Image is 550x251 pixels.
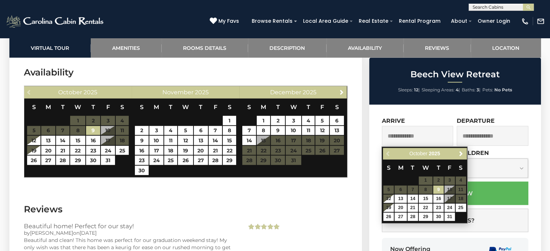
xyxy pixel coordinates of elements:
a: 11 [302,126,315,135]
a: 16 [433,195,444,203]
a: 25 [456,204,466,212]
span: Tuesday [411,164,414,171]
span: Wednesday [182,104,189,111]
a: 15 [223,136,236,145]
a: 13 [41,136,55,145]
a: 23 [135,156,149,165]
span: 2025 [303,89,316,96]
a: 15 [70,136,85,145]
a: 19 [383,204,394,212]
li: | [398,85,420,95]
a: 27 [41,156,55,165]
span: Sunday [387,164,391,171]
a: Real Estate [355,16,392,27]
a: Amenities [91,38,162,58]
a: 7 [242,126,256,135]
a: 21 [56,146,69,155]
span: Monday [46,104,51,111]
h3: Reviews [24,203,348,216]
a: 29 [70,156,85,165]
span: [PERSON_NAME] [30,230,73,236]
a: 30 [433,213,444,221]
li: | [422,85,460,95]
a: 12 [383,195,394,203]
a: 14 [56,136,69,145]
strong: 3 [477,87,479,92]
a: 6 [330,116,344,125]
a: 28 [56,156,69,165]
span: Wednesday [290,104,297,111]
span: Baths: [462,87,476,92]
a: 5 [178,126,193,135]
a: 9 [86,126,100,135]
a: 24 [444,204,455,212]
a: 24 [101,146,115,155]
a: 8 [257,126,270,135]
a: 18 [164,146,177,155]
a: About [447,16,471,27]
span: Sleeps: [398,87,413,92]
span: 2025 [84,89,97,96]
a: 9 [271,126,285,135]
a: Rental Program [395,16,444,27]
span: Wednesday [74,104,81,111]
img: mail-regular-white.png [537,17,545,25]
a: 22 [419,204,432,212]
a: 13 [330,126,344,135]
a: 28 [408,213,418,221]
span: Thursday [437,164,440,171]
a: Local Area Guide [299,16,352,27]
a: 10 [149,136,163,145]
span: Sunday [32,104,36,111]
a: 12 [178,136,193,145]
a: 27 [194,156,208,165]
a: 23 [86,146,100,155]
a: 13 [194,136,208,145]
a: 4 [164,126,177,135]
span: December [270,89,301,96]
a: 29 [419,213,432,221]
a: 14 [242,136,256,145]
img: phone-regular-white.png [521,17,529,25]
span: Tuesday [61,104,65,111]
a: 31 [444,213,455,221]
label: Children [457,150,489,156]
span: Next [458,151,464,156]
a: 7 [209,126,222,135]
span: [DATE] [80,230,97,236]
a: 10 [286,126,301,135]
a: 25 [116,146,129,155]
span: Saturday [120,104,124,111]
a: Availability [327,38,404,58]
a: 16 [86,136,100,145]
a: 8 [223,126,236,135]
a: 26 [27,156,40,165]
a: 17 [149,146,163,155]
a: 30 [135,166,149,175]
a: 31 [101,156,115,165]
a: Browse Rentals [248,16,296,27]
a: 21 [209,146,222,155]
a: 23 [433,204,444,212]
a: 2 [135,126,149,135]
a: 19 [27,146,40,155]
a: 14 [408,195,418,203]
div: by on [24,229,236,237]
img: White-1-2.png [5,14,106,29]
span: Sunday [140,104,144,111]
a: Description [248,38,327,58]
a: 22 [70,146,85,155]
a: 16 [135,146,149,155]
span: Sleeping Areas: [422,87,455,92]
a: 1 [257,116,270,125]
span: Friday [106,104,110,111]
a: Next [456,149,465,158]
a: 25 [164,156,177,165]
a: 30 [86,156,100,165]
h3: Beautiful home! Perfect for our stay! [24,223,236,229]
a: Virtual Tour [9,38,91,58]
a: My Favs [210,17,241,25]
label: Arrive [382,117,405,124]
span: Friday [320,104,324,111]
a: 1 [223,116,236,125]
